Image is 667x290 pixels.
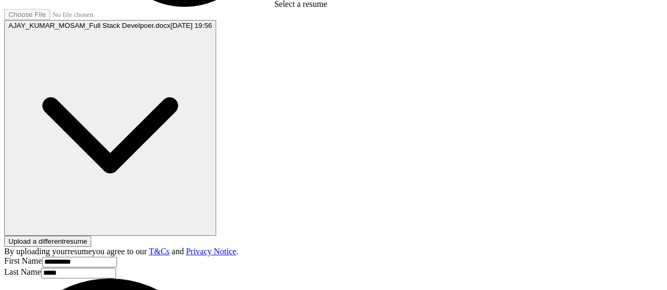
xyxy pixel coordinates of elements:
[170,22,212,29] span: [DATE] 19:56
[4,20,216,236] button: AJAY_KUMAR_MOSAM_Full Stack Develpoer.docx[DATE] 19:56
[8,22,170,29] span: AJAY_KUMAR_MOSAM_Full Stack Develpoer.docx
[4,256,42,265] label: First Name
[4,236,91,247] button: Upload a differentresume
[4,267,41,276] label: Last Name
[149,247,169,256] a: T&Cs
[186,247,237,256] a: Privacy Notice
[4,247,663,256] div: By uploading your resume you agree to our and .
